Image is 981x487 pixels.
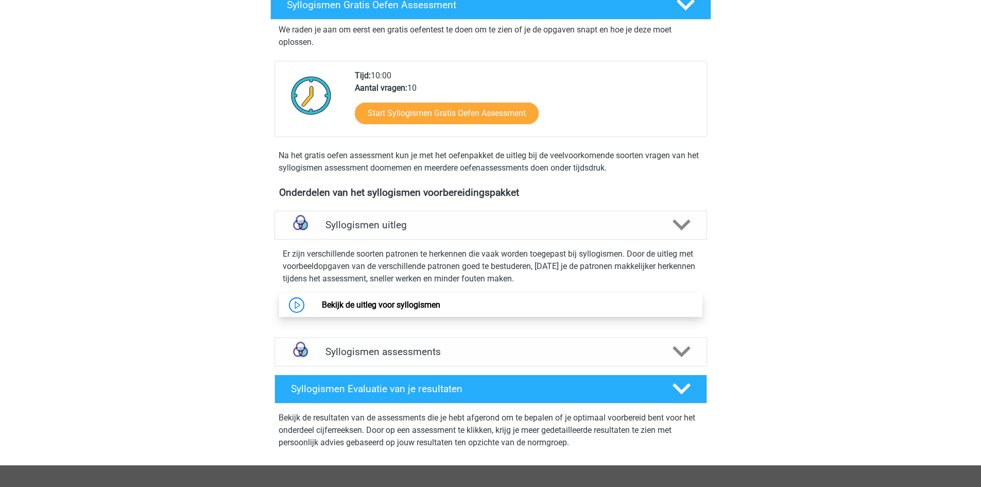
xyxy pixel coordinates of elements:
[325,346,656,358] h4: Syllogismen assessments
[287,339,314,365] img: syllogismen assessments
[287,212,314,238] img: syllogismen uitleg
[291,383,656,395] h4: Syllogismen Evaluatie van je resultaten
[355,71,371,80] b: Tijd:
[355,83,407,93] b: Aantal vragen:
[325,219,656,231] h4: Syllogismen uitleg
[347,70,706,137] div: 10:00 10
[270,375,711,404] a: Syllogismen Evaluatie van je resultaten
[322,300,440,310] a: Bekijk de uitleg voor syllogismen
[270,211,711,240] a: uitleg Syllogismen uitleg
[285,70,337,121] img: Klok
[279,187,702,198] h4: Onderdelen van het syllogismen voorbereidingspakket
[355,103,539,124] a: Start Syllogismen Gratis Oefen Assessment
[283,248,699,285] p: Er zijn verschillende soorten patronen te herkennen die vaak worden toegepast bij syllogismen. Do...
[274,149,707,174] div: Na het gratis oefen assessment kun je met het oefenpakket de uitleg bij de veelvoorkomende soorte...
[279,24,703,48] p: We raden je aan om eerst een gratis oefentest te doen om te zien of je de opgaven snapt en hoe je...
[270,338,711,366] a: assessments Syllogismen assessments
[279,412,703,449] p: Bekijk de resultaten van de assessments die je hebt afgerond om te bepalen of je optimaal voorber...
